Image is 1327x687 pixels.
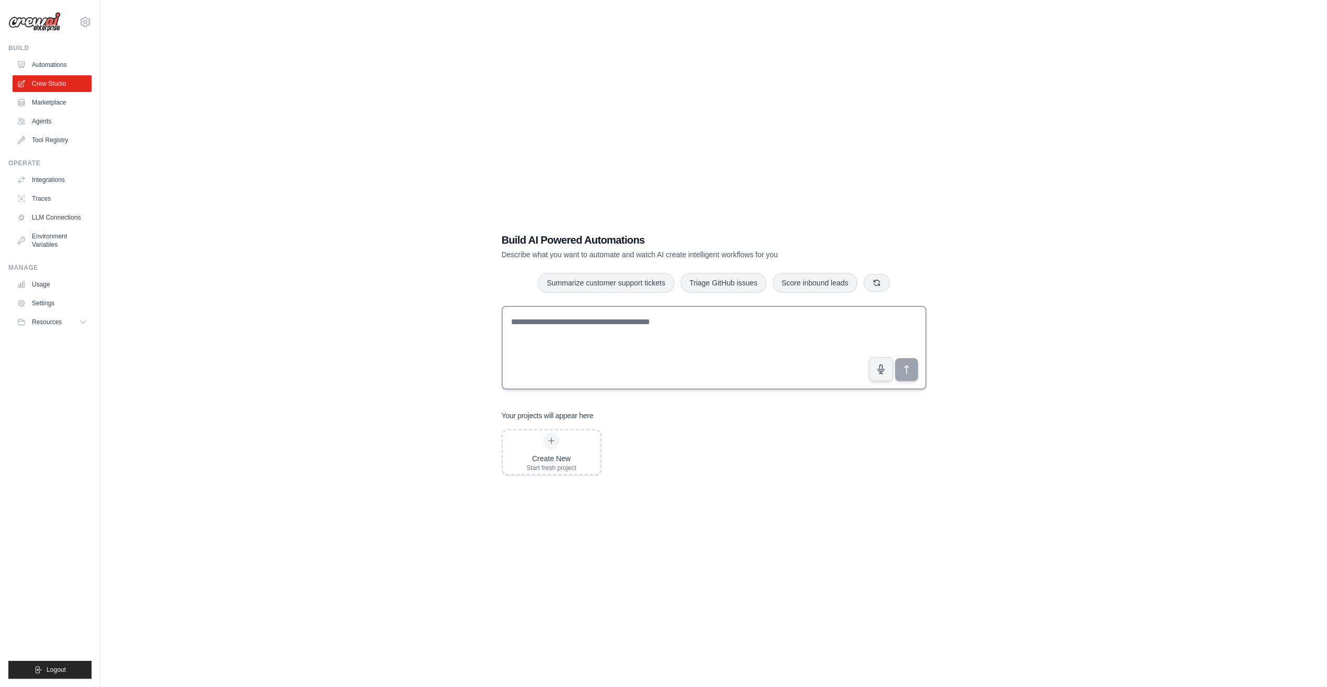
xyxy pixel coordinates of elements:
[502,249,853,260] p: Describe what you want to automate and watch AI create intelligent workflows for you
[869,357,893,381] button: Click to speak your automation idea
[864,274,890,292] button: Get new suggestions
[8,661,92,679] button: Logout
[8,159,92,167] div: Operate
[13,190,92,207] a: Traces
[502,233,853,247] h1: Build AI Powered Automations
[8,264,92,272] div: Manage
[13,209,92,226] a: LLM Connections
[8,44,92,52] div: Build
[13,94,92,111] a: Marketplace
[527,464,576,472] div: Start fresh project
[13,228,92,253] a: Environment Variables
[13,75,92,92] a: Crew Studio
[13,56,92,73] a: Automations
[13,171,92,188] a: Integrations
[773,273,857,293] button: Score inbound leads
[13,113,92,130] a: Agents
[13,132,92,148] a: Tool Registry
[13,276,92,293] a: Usage
[8,12,61,32] img: Logo
[680,273,766,293] button: Triage GitHub issues
[1275,637,1327,687] iframe: Chat Widget
[538,273,674,293] button: Summarize customer support tickets
[13,314,92,330] button: Resources
[527,453,576,464] div: Create New
[47,666,66,674] span: Logout
[13,295,92,312] a: Settings
[32,318,62,326] span: Resources
[502,410,594,421] h3: Your projects will appear here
